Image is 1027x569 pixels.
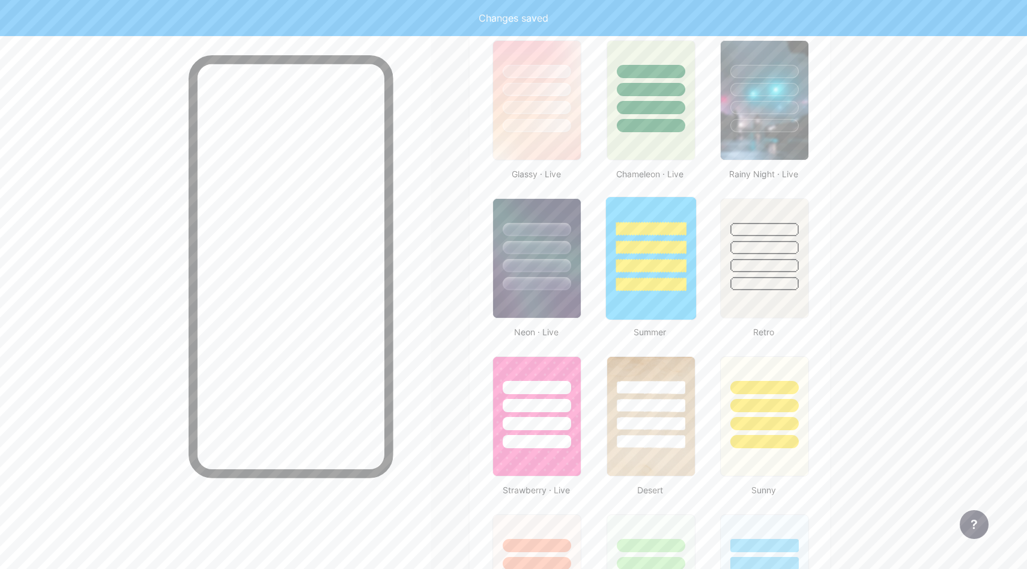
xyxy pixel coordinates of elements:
div: Summer [603,326,697,338]
div: Chameleon · Live [603,168,697,180]
div: Changes saved [479,11,548,25]
div: Desert [603,484,697,496]
div: Neon · Live [489,326,583,338]
div: Sunny [716,484,811,496]
div: Retro [716,326,811,338]
div: Strawberry · Live [489,484,583,496]
div: Rainy Night · Live [716,168,811,180]
div: Glassy · Live [489,168,583,180]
